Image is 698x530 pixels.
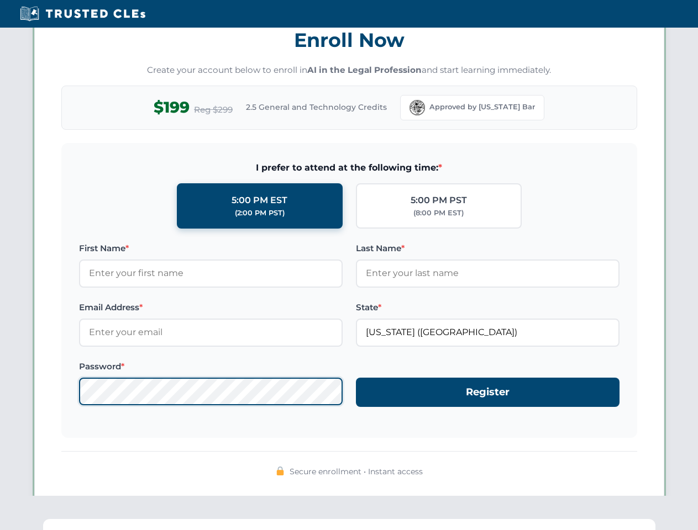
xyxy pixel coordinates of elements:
[235,208,285,219] div: (2:00 PM PST)
[79,360,343,373] label: Password
[79,319,343,346] input: Enter your email
[356,319,620,346] input: Florida (FL)
[356,242,620,255] label: Last Name
[154,95,190,120] span: $199
[79,301,343,314] label: Email Address
[61,64,637,77] p: Create your account below to enroll in and start learning immediately.
[356,259,620,287] input: Enter your last name
[79,161,620,175] span: I prefer to attend at the following time:
[17,6,149,22] img: Trusted CLEs
[79,259,343,287] input: Enter your first name
[79,242,343,255] label: First Name
[410,100,425,115] img: Florida Bar
[429,102,535,113] span: Approved by [US_STATE] Bar
[276,467,285,475] img: 🔒
[61,23,637,57] h3: Enroll Now
[290,465,423,478] span: Secure enrollment • Instant access
[307,65,422,75] strong: AI in the Legal Profession
[411,193,467,208] div: 5:00 PM PST
[232,193,287,208] div: 5:00 PM EST
[356,301,620,314] label: State
[356,378,620,407] button: Register
[413,208,464,219] div: (8:00 PM EST)
[246,101,387,113] span: 2.5 General and Technology Credits
[194,103,233,116] span: Reg $299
